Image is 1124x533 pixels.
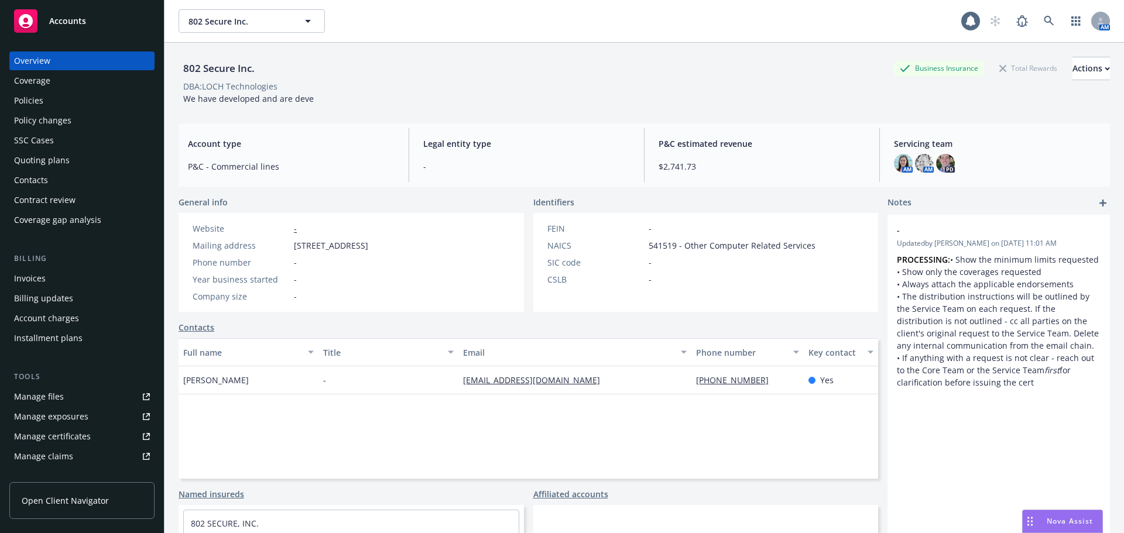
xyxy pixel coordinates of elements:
[49,16,86,26] span: Accounts
[1023,510,1037,532] div: Drag to move
[533,488,608,500] a: Affiliated accounts
[993,61,1063,75] div: Total Rewards
[193,256,289,269] div: Phone number
[179,488,244,500] a: Named insureds
[9,91,155,110] a: Policies
[189,15,290,27] span: 802 Secure Inc.
[9,171,155,190] a: Contacts
[1037,9,1061,33] a: Search
[14,171,48,190] div: Contacts
[649,256,652,269] span: -
[9,51,155,70] a: Overview
[1096,196,1110,210] a: add
[14,407,88,426] div: Manage exposures
[9,5,155,37] a: Accounts
[9,211,155,229] a: Coverage gap analysis
[14,387,64,406] div: Manage files
[9,289,155,308] a: Billing updates
[294,239,368,252] span: [STREET_ADDRESS]
[14,309,79,328] div: Account charges
[14,427,91,446] div: Manage certificates
[894,137,1101,150] span: Servicing team
[183,374,249,386] span: [PERSON_NAME]
[14,191,76,209] div: Contract review
[294,256,297,269] span: -
[423,137,630,150] span: Legal entity type
[9,269,155,288] a: Invoices
[804,338,878,366] button: Key contact
[9,467,155,486] a: Manage BORs
[9,131,155,150] a: SSC Cases
[887,215,1110,398] div: -Updatedby [PERSON_NAME] on [DATE] 11:01 AMPROCESSING:• Show the minimum limits requested • Show ...
[9,151,155,170] a: Quoting plans
[179,61,259,76] div: 802 Secure Inc.
[9,71,155,90] a: Coverage
[897,253,1101,388] p: • Show the minimum limits requested • Show only the coverages requested • Always attach the appli...
[179,321,214,333] a: Contacts
[1022,510,1103,533] button: Nova Assist
[294,273,297,286] span: -
[191,518,259,529] a: 802 SECURE, INC.
[897,238,1101,249] span: Updated by [PERSON_NAME] on [DATE] 11:01 AM
[533,196,574,208] span: Identifiers
[547,273,644,286] div: CSLB
[1010,9,1034,33] a: Report a Bug
[193,290,289,302] div: Company size
[936,154,955,173] img: photo
[649,273,652,286] span: -
[179,338,318,366] button: Full name
[14,289,73,308] div: Billing updates
[14,447,73,466] div: Manage claims
[691,338,803,366] button: Phone number
[696,374,778,386] a: [PHONE_NUMBER]
[188,160,395,173] span: P&C - Commercial lines
[820,374,834,386] span: Yes
[14,329,83,348] div: Installment plans
[547,256,644,269] div: SIC code
[983,9,1007,33] a: Start snowing
[649,239,815,252] span: 541519 - Other Computer Related Services
[193,222,289,235] div: Website
[1047,516,1093,526] span: Nova Assist
[179,196,228,208] span: General info
[547,239,644,252] div: NAICS
[915,154,934,173] img: photo
[14,269,46,288] div: Invoices
[9,407,155,426] span: Manage exposures
[659,137,865,150] span: P&C estimated revenue
[1064,9,1088,33] a: Switch app
[9,427,155,446] a: Manage certificates
[897,224,1070,236] span: -
[14,151,70,170] div: Quoting plans
[423,160,630,173] span: -
[9,447,155,466] a: Manage claims
[696,346,786,359] div: Phone number
[183,80,277,92] div: DBA: LOCH Technologies
[14,211,101,229] div: Coverage gap analysis
[14,71,50,90] div: Coverage
[183,346,301,359] div: Full name
[458,338,691,366] button: Email
[897,254,950,265] strong: PROCESSING:
[9,191,155,209] a: Contract review
[9,111,155,130] a: Policy changes
[463,346,674,359] div: Email
[193,273,289,286] div: Year business started
[14,51,50,70] div: Overview
[659,160,865,173] span: $2,741.73
[1072,57,1110,80] button: Actions
[547,222,644,235] div: FEIN
[14,467,69,486] div: Manage BORs
[887,196,911,210] span: Notes
[14,131,54,150] div: SSC Cases
[649,222,652,235] span: -
[9,329,155,348] a: Installment plans
[183,93,314,104] span: We have developed and are deve
[1044,364,1060,376] em: first
[14,111,71,130] div: Policy changes
[188,137,395,150] span: Account type
[323,374,326,386] span: -
[193,239,289,252] div: Mailing address
[323,346,441,359] div: Title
